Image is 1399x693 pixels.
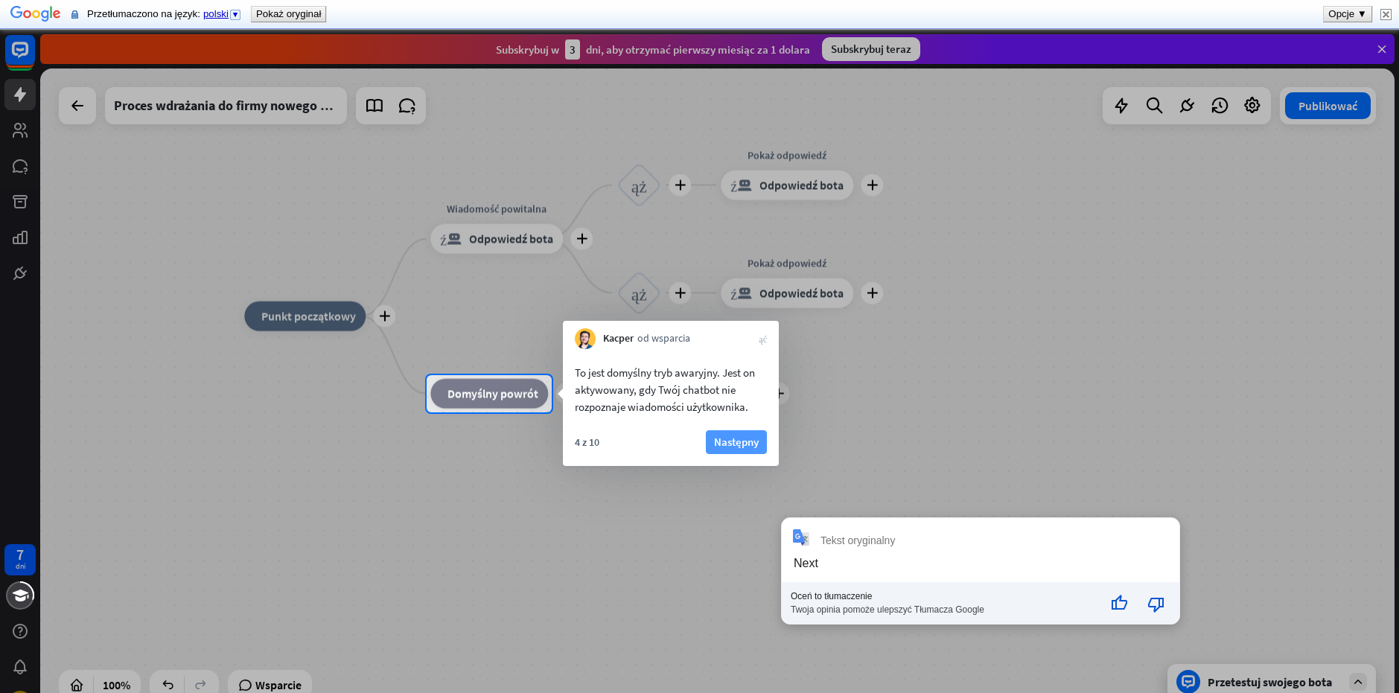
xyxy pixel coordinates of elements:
[820,534,895,546] div: Tekst oryginalny
[706,430,767,454] button: Następny
[791,591,1097,601] div: Oceń to tłumaczenie
[1324,7,1371,22] button: Opcje ▼
[71,9,78,20] img: Zawartość tej zabezpieczonej strony zostanie przesłana do Google za pomocą bezpiecznego połączeni...
[1101,587,1137,622] button: Dobre tłumaczenie
[252,7,325,22] button: Pokaż oryginał
[759,334,767,343] font: zamknąć
[637,331,690,345] font: od wsparcia
[87,8,245,19] span: Przetłumaczono na język:
[575,365,755,414] font: To jest domyślny tryb awaryjny. Jest on aktywowany, gdy Twój chatbot nie rozpoznaje wiadomości uż...
[203,8,229,19] span: polski
[714,435,759,449] font: Następny
[1380,9,1392,20] img: Zamknij
[12,6,57,51] button: Otwórz widżet czatu LiveChat
[791,601,1097,615] div: Twoja opinia pomoże ulepszyć Tłumacza Google
[603,331,634,345] font: Kacper
[1138,587,1174,622] button: Słabe tłumaczenie
[575,435,599,449] font: 4 z 10
[203,8,242,19] a: polski
[447,386,538,401] font: Domyślny powrót
[794,557,818,569] div: Next
[10,4,61,25] img: Google Tłumacz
